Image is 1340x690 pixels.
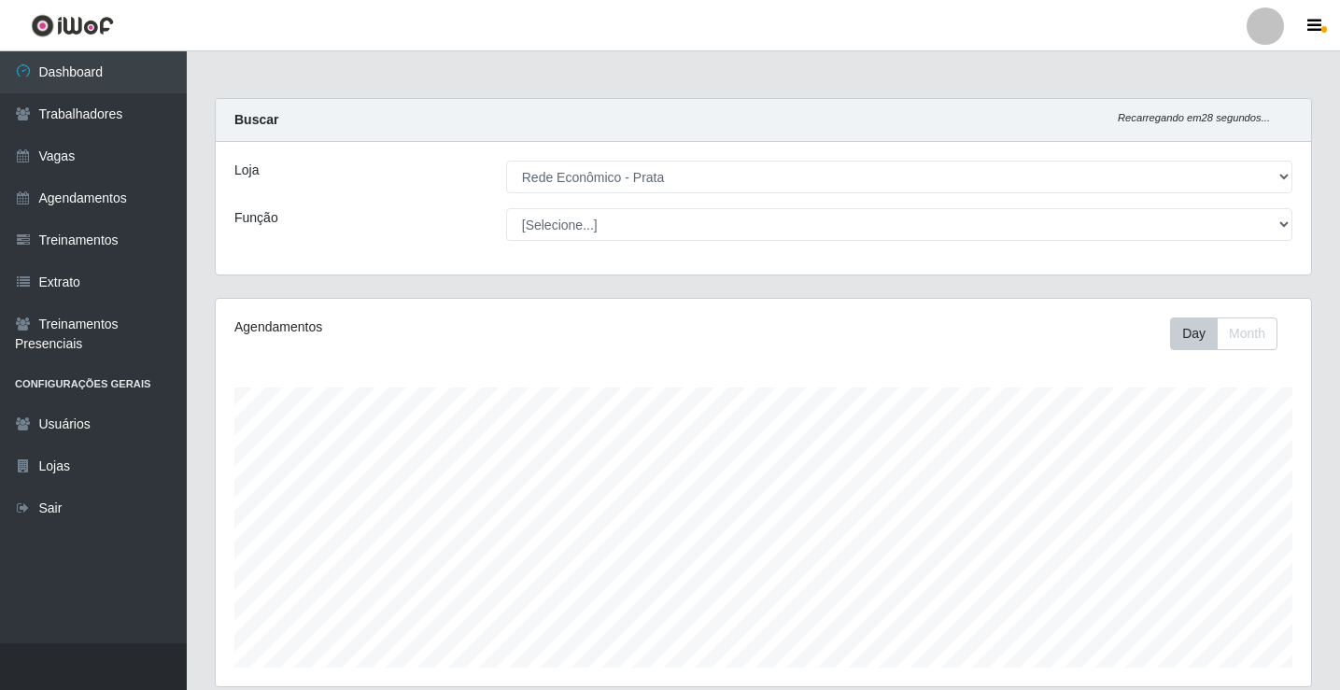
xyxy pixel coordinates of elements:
[234,317,659,337] div: Agendamentos
[234,161,259,180] label: Loja
[1217,317,1277,350] button: Month
[234,208,278,228] label: Função
[1118,112,1270,123] i: Recarregando em 28 segundos...
[31,14,114,37] img: CoreUI Logo
[1170,317,1292,350] div: Toolbar with button groups
[1170,317,1218,350] button: Day
[234,112,278,127] strong: Buscar
[1170,317,1277,350] div: First group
